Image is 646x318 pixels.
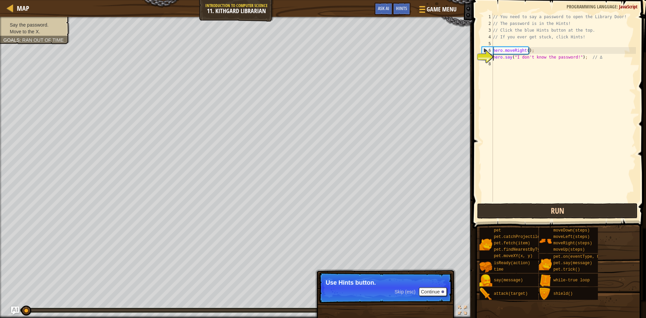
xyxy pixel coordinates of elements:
[553,267,580,272] span: pet.trick()
[374,3,393,15] button: Ask AI
[482,27,493,34] div: 3
[456,304,469,318] button: Toggle fullscreen
[477,203,638,219] button: Run
[553,228,590,233] span: moveDown(steps)
[479,288,492,301] img: portrait.png
[553,247,585,252] span: moveUp(steps)
[11,307,19,315] button: Ask AI
[482,40,493,47] div: 5
[619,3,638,10] span: JavaScript
[539,288,552,301] img: portrait.png
[17,4,29,13] span: Map
[553,291,573,296] span: shield()
[553,261,592,266] span: pet.say(message)
[539,235,552,247] img: portrait.png
[494,267,504,272] span: time
[395,289,416,294] span: Skip (esc)
[10,29,40,34] span: Move to the X.
[326,279,445,286] p: Use Hints button.
[482,61,493,67] div: 8
[553,235,590,239] span: moveLeft(steps)
[414,3,461,19] button: Game Menu
[494,261,530,266] span: isReady(action)
[553,241,592,246] span: moveRight(steps)
[494,291,528,296] span: attack(target)
[3,37,20,43] span: Goals
[20,37,22,43] span: :
[617,3,619,10] span: :
[13,4,29,13] a: Map
[494,254,533,258] span: pet.moveXY(x, y)
[10,22,48,28] span: Say the password.
[482,54,493,61] div: 7
[482,20,493,27] div: 2
[494,228,501,233] span: pet
[22,37,64,43] span: Ran out of time
[494,241,530,246] span: pet.fetch(item)
[494,247,559,252] span: pet.findNearestByType(type)
[427,5,457,14] span: Game Menu
[539,258,552,271] img: portrait.png
[482,34,493,40] div: 4
[479,238,492,251] img: portrait.png
[479,261,492,274] img: portrait.png
[3,28,65,35] li: Move to the X.
[539,274,552,287] img: portrait.png
[567,3,617,10] span: Programming language
[494,235,557,239] span: pet.catchProjectile(arrow)
[553,278,590,283] span: while-true loop
[494,278,523,283] span: say(message)
[482,13,493,20] div: 1
[3,22,65,28] li: Say the password.
[482,47,493,54] div: 6
[419,287,447,296] button: Continue
[396,5,407,11] span: Hints
[553,254,616,259] span: pet.on(eventType, handler)
[378,5,389,11] span: Ask AI
[479,274,492,287] img: portrait.png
